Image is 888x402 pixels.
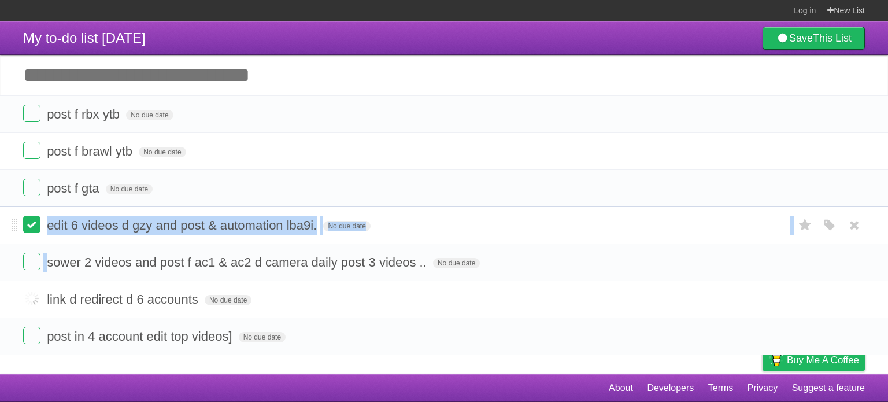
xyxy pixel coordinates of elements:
span: My to-do list [DATE] [23,30,146,46]
a: Suggest a feature [792,377,865,399]
a: Buy me a coffee [763,349,865,371]
span: post f rbx ytb [47,107,123,121]
span: Buy me a coffee [787,350,859,370]
img: Buy me a coffee [768,350,784,370]
span: No due date [205,295,251,305]
label: Star task [794,216,816,235]
span: No due date [139,147,186,157]
span: No due date [126,110,173,120]
span: link d redirect d 6 accounts [47,292,201,307]
label: Done [23,105,40,122]
span: post f gta [47,181,102,196]
span: sower 2 videos and post f ac1 & ac2 d camera daily post 3 videos .. [47,255,430,270]
a: Privacy [748,377,778,399]
label: Done [23,253,40,270]
label: Done [23,327,40,344]
span: edit 6 videos d gzy and post & automation lba9i. [47,218,320,233]
b: This List [813,32,852,44]
a: SaveThis List [763,27,865,50]
label: Done [23,179,40,196]
label: Done [23,290,40,307]
span: No due date [239,332,286,342]
span: No due date [433,258,480,268]
span: post f brawl ytb [47,144,135,158]
label: Done [23,142,40,159]
span: No due date [106,184,153,194]
label: Done [23,216,40,233]
a: Developers [647,377,694,399]
a: About [609,377,633,399]
span: post in 4 account edit top videos] [47,329,235,344]
a: Terms [708,377,734,399]
span: No due date [323,221,370,231]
